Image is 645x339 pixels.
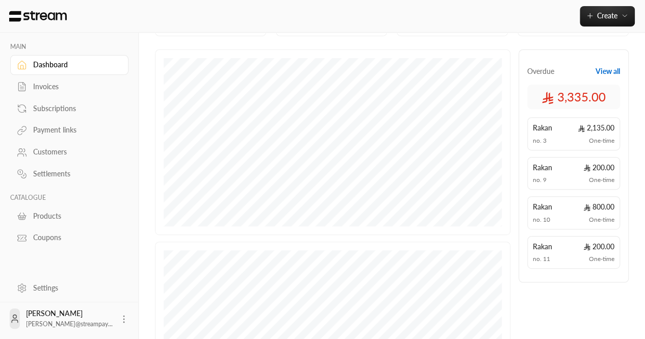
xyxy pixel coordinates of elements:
p: CATALOGUE [10,194,128,202]
div: Coupons [33,232,116,243]
div: Products [33,211,116,221]
span: One-time [589,137,614,145]
span: no. 9 [533,176,547,184]
span: 200.00 [583,242,614,252]
p: MAIN [10,43,128,51]
span: [PERSON_NAME]@streampay... [26,320,113,328]
span: 3,335.00 [541,89,605,105]
span: One-time [589,216,614,224]
span: One-time [589,176,614,184]
a: Products [10,206,128,226]
span: Rakan [533,242,552,252]
div: Settlements [33,169,116,179]
span: no. 10 [533,216,550,224]
span: Overdue [527,66,554,76]
a: Settings [10,278,128,298]
span: no. 3 [533,137,547,145]
a: Customers [10,142,128,162]
div: Customers [33,147,116,157]
span: no. 11 [533,255,550,263]
a: Coupons [10,228,128,248]
span: Create [597,11,617,20]
a: Dashboard [10,55,128,75]
span: 800.00 [583,202,614,212]
div: Dashboard [33,60,116,70]
span: One-time [589,255,614,263]
div: [PERSON_NAME] [26,308,113,329]
a: Subscriptions [10,98,128,118]
a: Invoices [10,77,128,97]
div: Invoices [33,82,116,92]
span: Rakan [533,202,552,212]
a: Payment links [10,120,128,140]
span: Rakan [533,123,552,133]
a: Settlements [10,164,128,184]
div: Payment links [33,125,116,135]
img: Logo [8,11,68,22]
button: Create [580,6,635,27]
div: Settings [33,283,116,293]
span: Rakan [533,163,552,173]
div: Subscriptions [33,103,116,114]
button: View all [596,66,620,76]
span: 2,135.00 [578,123,614,133]
span: 200.00 [583,163,614,173]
